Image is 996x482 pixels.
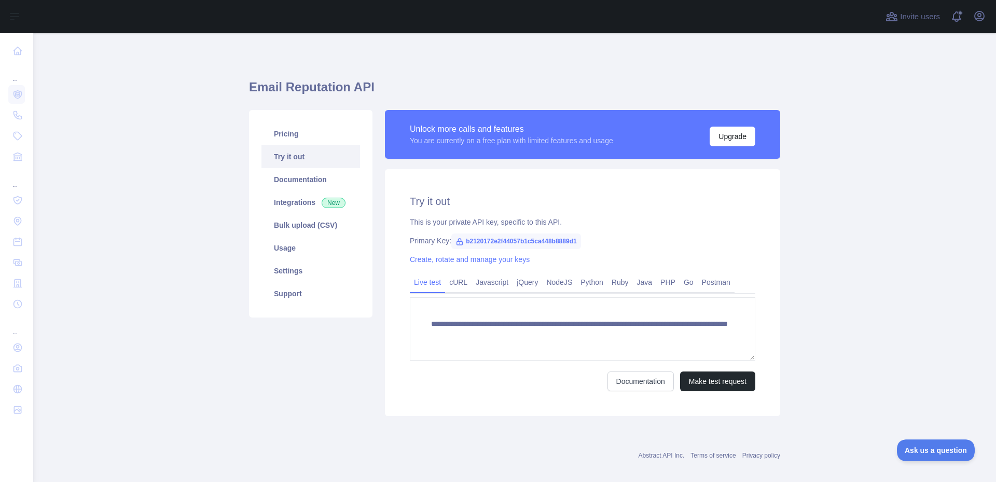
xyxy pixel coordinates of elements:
[472,274,513,291] a: Javascript
[633,274,657,291] a: Java
[8,62,25,83] div: ...
[698,274,735,291] a: Postman
[607,274,633,291] a: Ruby
[17,17,25,25] img: logo_orange.svg
[410,123,613,135] div: Unlock more calls and features
[27,27,114,35] div: Domain: [DOMAIN_NAME]
[607,371,674,391] a: Documentation
[680,371,755,391] button: Make test request
[103,60,112,68] img: tab_keywords_by_traffic_grey.svg
[900,11,940,23] span: Invite users
[261,122,360,145] a: Pricing
[897,439,975,461] iframe: Toggle Customer Support
[261,191,360,214] a: Integrations New
[410,194,755,209] h2: Try it out
[410,217,755,227] div: This is your private API key, specific to this API.
[710,127,755,146] button: Upgrade
[410,274,445,291] a: Live test
[28,60,36,68] img: tab_domain_overview_orange.svg
[261,214,360,237] a: Bulk upload (CSV)
[8,315,25,336] div: ...
[656,274,680,291] a: PHP
[513,274,542,291] a: jQuery
[445,274,472,291] a: cURL
[542,274,576,291] a: NodeJS
[410,236,755,246] div: Primary Key:
[261,259,360,282] a: Settings
[451,233,581,249] span: b2120172e2f44057b1c5ca448b8889d1
[576,274,607,291] a: Python
[680,274,698,291] a: Go
[883,8,942,25] button: Invite users
[690,452,736,459] a: Terms of service
[261,145,360,168] a: Try it out
[742,452,780,459] a: Privacy policy
[261,237,360,259] a: Usage
[249,79,780,104] h1: Email Reputation API
[39,61,93,68] div: Domain Overview
[639,452,685,459] a: Abstract API Inc.
[410,255,530,264] a: Create, rotate and manage your keys
[322,198,345,208] span: New
[115,61,175,68] div: Keywords by Traffic
[17,27,25,35] img: website_grey.svg
[261,282,360,305] a: Support
[410,135,613,146] div: You are currently on a free plan with limited features and usage
[29,17,51,25] div: v 4.0.25
[8,168,25,189] div: ...
[261,168,360,191] a: Documentation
